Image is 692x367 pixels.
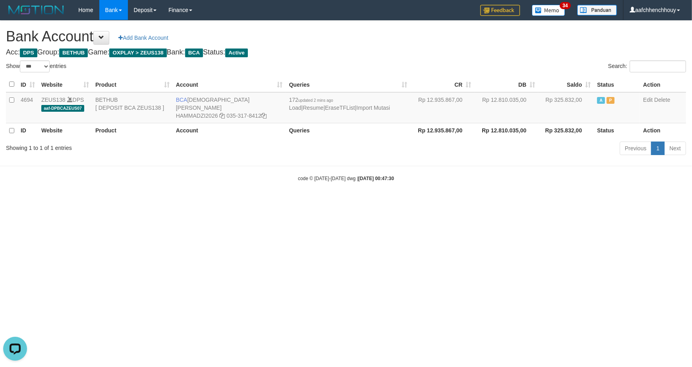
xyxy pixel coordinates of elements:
th: Action [640,123,686,138]
a: Edit [643,97,653,103]
a: Resume [303,105,323,111]
th: Action [640,77,686,92]
a: 1 [651,142,665,155]
a: Load [289,105,302,111]
span: BETHUB [59,49,88,57]
h4: Acc: Group: Game: Bank: Status: [6,49,686,56]
span: BCA [176,97,187,103]
td: BETHUB [ DEPOSIT BCA ZEUS138 ] [92,92,173,123]
button: Open LiveChat chat widget [3,3,27,27]
span: OXPLAY > ZEUS138 [109,49,166,57]
th: Rp 12.935.867,00 [410,123,474,138]
label: Search: [608,60,686,72]
td: [DEMOGRAPHIC_DATA][PERSON_NAME] 035-317-8412 [173,92,286,123]
input: Search: [630,60,686,72]
th: ID [17,123,38,138]
strong: [DATE] 00:47:30 [358,176,394,181]
a: Copy HAMMADZI2026 to clipboard [219,113,225,119]
th: CR: activate to sort column ascending [410,77,474,92]
th: Website [38,123,92,138]
h1: Bank Account [6,29,686,45]
th: Queries: activate to sort column ascending [286,77,411,92]
a: HAMMADZI2026 [176,113,218,119]
th: DB: activate to sort column ascending [474,77,538,92]
th: Rp 325.832,00 [538,123,594,138]
td: Rp 12.935.867,00 [410,92,474,123]
span: Paused [607,97,615,104]
a: Delete [654,97,670,103]
span: 172 [289,97,333,103]
a: Add Bank Account [113,31,173,45]
th: Product: activate to sort column ascending [92,77,173,92]
th: Account: activate to sort column ascending [173,77,286,92]
span: Active [225,49,248,57]
th: Status [594,123,640,138]
a: Next [664,142,686,155]
th: Rp 12.810.035,00 [474,123,538,138]
div: Showing 1 to 1 of 1 entries [6,141,282,152]
th: Queries [286,123,411,138]
img: Feedback.jpg [480,5,520,16]
th: Status [594,77,640,92]
th: Account [173,123,286,138]
td: 4694 [17,92,38,123]
img: MOTION_logo.png [6,4,66,16]
span: Active [597,97,605,104]
a: Copy 0353178412 to clipboard [261,113,267,119]
td: Rp 12.810.035,00 [474,92,538,123]
a: EraseTFList [325,105,355,111]
th: Product [92,123,173,138]
td: DPS [38,92,92,123]
td: Rp 325.832,00 [538,92,594,123]
span: BCA [185,49,203,57]
a: ZEUS138 [41,97,66,103]
img: panduan.png [577,5,617,16]
span: aaf-DPBCAZEUS07 [41,105,84,112]
small: code © [DATE]-[DATE] dwg | [298,176,394,181]
a: Previous [620,142,651,155]
a: Import Mutasi [356,105,390,111]
label: Show entries [6,60,66,72]
th: Website: activate to sort column ascending [38,77,92,92]
select: Showentries [20,60,50,72]
img: Button%20Memo.svg [532,5,565,16]
span: | | | [289,97,390,111]
span: DPS [20,49,37,57]
span: 34 [560,2,570,9]
th: ID: activate to sort column ascending [17,77,38,92]
span: updated 2 mins ago [298,98,333,103]
th: Saldo: activate to sort column ascending [538,77,594,92]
